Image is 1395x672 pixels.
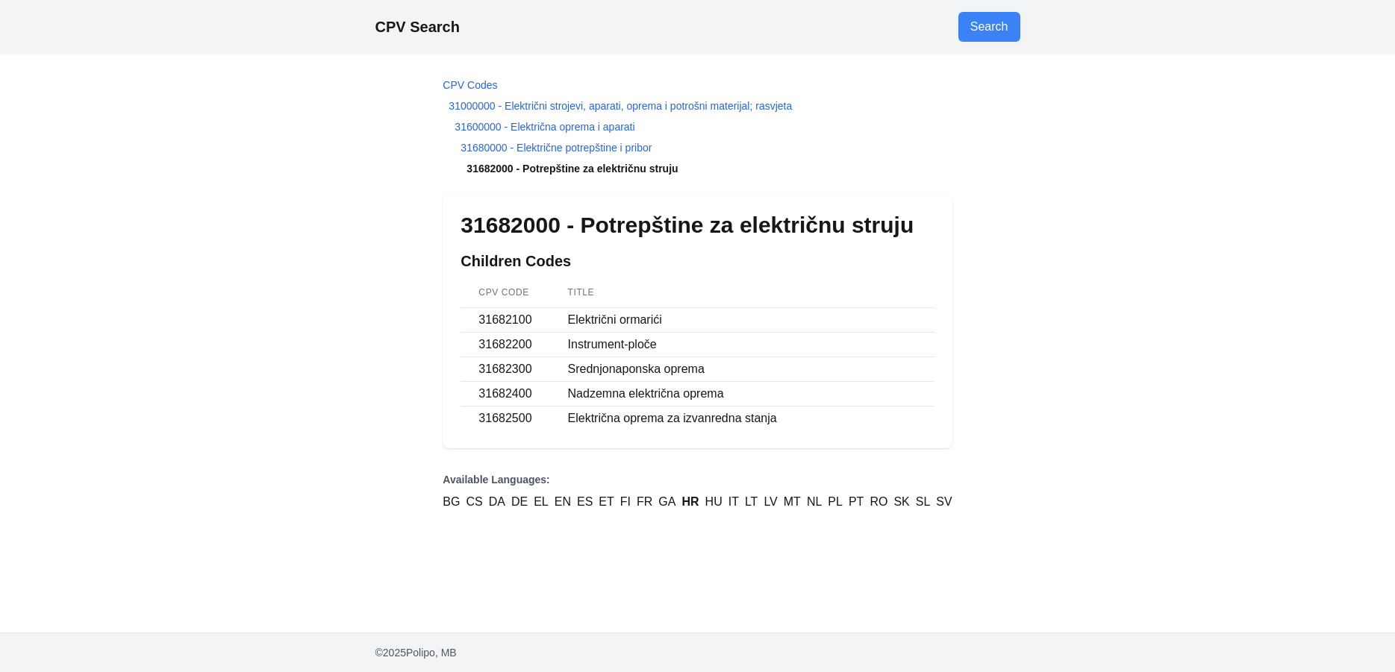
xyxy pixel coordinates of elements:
[936,493,952,511] a: SV
[461,357,549,382] td: 31682300
[828,493,843,511] a: PL
[637,493,652,511] a: FR
[461,212,934,239] h1: 31682000 - Potrepštine za električnu struju
[443,78,952,176] nav: Breadcrumb
[764,493,777,511] a: LV
[555,493,571,511] a: EN
[550,333,934,357] td: Instrument-ploče
[550,308,934,333] td: Električni ormarići
[893,493,909,511] a: SK
[511,493,528,511] a: DE
[489,493,505,511] a: DA
[461,142,652,154] a: 31680000 - Električne potrepštine i pribor
[443,472,952,487] p: Available Languages:
[870,493,887,511] a: RO
[375,645,1020,660] p: © 2025 Polipo, MB
[443,161,952,176] li: 31682000 - Potrepštine za električnu struju
[705,493,723,511] a: HU
[658,493,675,511] a: GA
[577,493,593,511] a: ES
[534,493,549,511] a: EL
[550,382,934,406] td: Nadzemna električna oprema
[784,493,801,511] a: MT
[466,493,482,511] a: CS
[461,406,549,431] td: 31682500
[455,121,634,133] a: 31600000 - Električna oprema i aparati
[958,12,1020,42] a: Go to search
[375,19,460,35] a: CPV Search
[550,277,934,308] th: Title
[461,333,549,357] td: 31682200
[550,406,934,431] td: Električna oprema za izvanredna stanja
[461,277,549,308] th: CPV Code
[443,79,497,91] a: CPV Codes
[550,357,934,382] td: Srednjonaponska oprema
[745,493,758,511] a: LT
[443,472,952,511] nav: Language Versions
[449,100,792,112] a: 31000000 - Električni strojevi, aparati, oprema i potrošni materijal; rasvjeta
[599,493,614,511] a: ET
[461,251,934,271] h2: Children Codes
[681,493,699,511] a: HR
[849,493,864,511] a: PT
[461,382,549,406] td: 31682400
[728,493,739,511] a: IT
[916,493,931,511] a: SL
[807,493,822,511] a: NL
[620,493,631,511] a: FI
[443,493,460,511] a: BG
[461,308,549,333] td: 31682100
